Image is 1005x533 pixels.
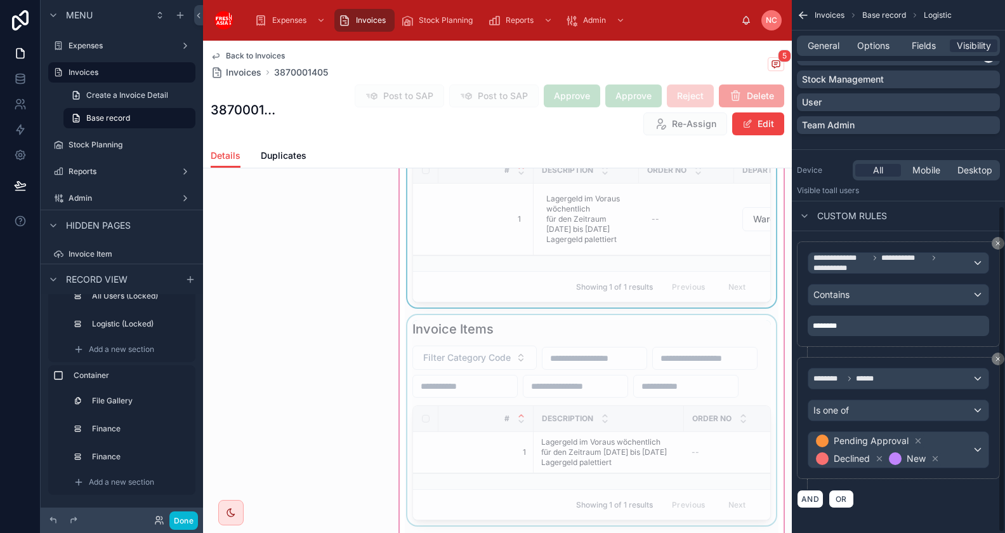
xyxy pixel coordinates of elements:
span: Options [857,39,890,52]
label: Finance [92,424,188,434]
div: scrollable content [41,294,203,508]
label: Device [797,165,848,175]
span: Description [542,165,593,175]
span: Expenses [272,15,306,25]
span: Warehouse [753,213,800,226]
span: Invoices [356,15,386,25]
a: Back to Invoices [211,51,285,61]
a: Base record [63,108,195,128]
span: Menu [66,9,93,22]
span: 5 [778,50,791,62]
a: 3870001405 [274,66,328,79]
span: Logistic [924,10,952,20]
span: NC [766,15,777,25]
span: Description [542,414,593,424]
span: Back to Invoices [226,51,285,61]
label: Finance [92,452,188,462]
span: Pending Approval [834,435,909,447]
span: Showing 1 of 1 results [576,282,653,292]
button: Done [169,511,198,530]
span: Fields [912,39,936,52]
span: Add a new section [89,344,154,354]
label: Invoice Item [69,249,193,259]
span: General [808,39,839,52]
a: Invoices [211,66,261,79]
span: Order No [647,165,686,175]
span: Admin [583,15,606,25]
span: Base record [862,10,906,20]
label: Expenses [69,41,175,51]
span: Stock Planning [419,15,473,25]
label: Container [74,370,190,381]
span: Create a Invoice Detail [86,90,168,100]
label: Stock Planning [69,140,193,150]
span: Add a new section [89,477,154,487]
span: OR [833,494,850,504]
span: All [873,164,883,177]
button: Select Button [742,207,826,231]
span: Custom rules [817,210,887,222]
button: Edit [732,112,784,135]
a: Duplicates [261,144,306,170]
span: Order No [692,414,732,424]
span: Base record [86,113,130,123]
a: Expenses [251,9,332,32]
p: Team Admin [802,119,855,132]
span: New [907,452,926,465]
a: Expenses [48,36,195,56]
a: Reports [48,161,195,182]
button: Pending ApprovalDeclinedNew [808,431,989,468]
span: # [504,165,509,175]
span: Contains [813,288,850,301]
label: Logistic (Locked) [92,319,188,329]
span: Visibility [957,39,991,52]
span: Details [211,149,240,162]
img: App logo [213,10,234,30]
span: Desktop [957,164,992,177]
span: Hidden pages [66,219,131,232]
a: Reports [484,9,559,32]
a: Details [211,144,240,168]
h1: 3870001405 [211,101,277,119]
label: Invoices [69,67,188,78]
a: Create a Invoice Detail [63,85,195,105]
a: Stock Planning [397,9,482,32]
button: Contains [808,284,989,306]
span: # [504,414,509,424]
span: 1 [454,447,526,457]
span: Invoices [815,10,844,20]
button: AND [797,490,824,508]
span: Department [742,165,795,175]
a: Invoices [48,62,195,83]
span: Showing 1 of 1 results [576,500,653,510]
div: scrollable content [244,6,741,34]
span: Record view [66,273,128,286]
label: Reports [69,166,175,177]
span: Duplicates [261,149,306,162]
p: Stock Management [802,73,884,86]
a: Admin [48,188,195,208]
p: Visible to [797,186,1000,196]
button: OR [829,490,854,508]
label: File Gallery [92,396,188,406]
div: -- [652,214,659,224]
label: Admin [69,193,175,203]
span: Reports [506,15,534,25]
span: 1 [459,214,521,224]
span: all users [829,186,859,195]
button: 5 [768,57,784,73]
span: Is one of [813,404,849,417]
a: Stock Planning [48,135,195,155]
a: Admin [562,9,631,32]
span: Lagergeld im Voraus wöchentlich für den Zeitraum [DATE] bis [DATE] Lagergeld palettiert [546,194,626,245]
a: Invoices [334,9,395,32]
p: User [802,96,822,109]
span: Mobile [912,164,940,177]
button: Is one of [808,400,989,421]
span: Invoices [226,66,261,79]
label: All Users (Locked) [92,291,188,301]
span: Declined [834,452,870,465]
a: Invoice Item [48,244,195,264]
